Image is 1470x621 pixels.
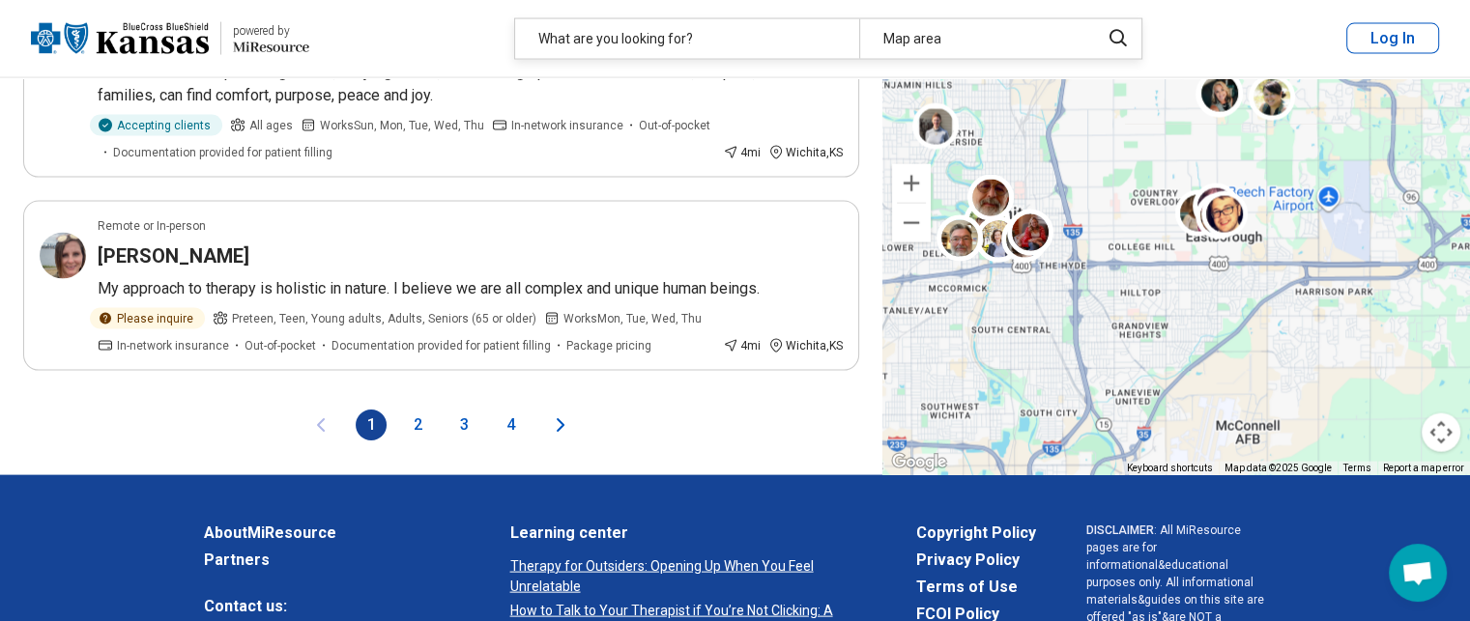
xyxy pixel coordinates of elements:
[90,115,222,136] div: Accepting clients
[249,117,293,134] span: All ages
[887,450,951,475] img: Google
[916,522,1036,545] a: Copyright Policy
[1422,413,1460,452] button: Map camera controls
[515,19,859,59] div: What are you looking for?
[98,217,206,235] p: Remote or In-person
[309,409,332,440] button: Previous page
[1086,523,1154,537] span: DISCLAIMER
[1225,463,1332,473] span: Map data ©2025 Google
[31,15,309,62] a: Blue Cross Blue Shield Kansaspowered by
[1383,463,1464,473] a: Report a map error
[566,337,651,354] span: Package pricing
[331,337,551,354] span: Documentation provided for patient filling
[31,15,209,62] img: Blue Cross Blue Shield Kansas
[98,242,249,269] h3: [PERSON_NAME]
[1127,462,1213,475] button: Keyboard shortcuts
[495,409,526,440] button: 4
[916,576,1036,599] a: Terms of Use
[511,117,623,134] span: In-network insurance
[356,409,387,440] button: 1
[1346,23,1439,54] button: Log In
[639,117,710,134] span: Out-of-pocket
[1343,463,1371,473] a: Terms (opens in new tab)
[859,19,1088,59] div: Map area
[448,409,479,440] button: 3
[563,310,702,327] span: Works Mon, Tue, Wed, Thu
[1389,544,1447,602] div: Open chat
[887,450,951,475] a: Open this area in Google Maps (opens a new window)
[892,204,931,242] button: Zoom out
[98,61,843,107] p: I am committed to providing a safe, nonjudgmental, and calming space where individuals, couples, ...
[204,595,460,618] span: Contact us:
[768,337,843,354] div: Wichita , KS
[320,117,484,134] span: Works Sun, Mon, Tue, Wed, Thu
[204,522,460,545] a: AboutMiResource
[549,409,572,440] button: Next page
[510,556,866,597] a: Therapy for Outsiders: Opening Up When You Feel Unrelatable
[768,144,843,161] div: Wichita , KS
[90,308,205,329] div: Please inquire
[402,409,433,440] button: 2
[510,522,866,545] a: Learning center
[113,144,332,161] span: Documentation provided for patient filling
[892,164,931,203] button: Zoom in
[204,549,460,572] a: Partners
[232,310,536,327] span: Preteen, Teen, Young adults, Adults, Seniors (65 or older)
[916,549,1036,572] a: Privacy Policy
[723,337,761,354] div: 4 mi
[723,144,761,161] div: 4 mi
[233,22,309,40] div: powered by
[117,337,229,354] span: In-network insurance
[98,277,843,300] p: My approach to therapy is holistic in nature. I believe we are all complex and unique human beings.
[245,337,316,354] span: Out-of-pocket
